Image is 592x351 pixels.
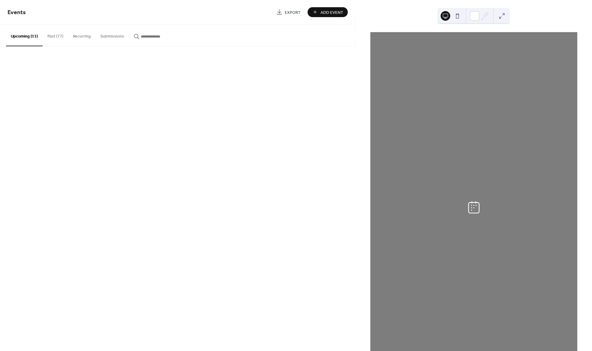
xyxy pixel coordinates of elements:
span: Events [8,7,26,18]
button: Upcoming (11) [6,24,43,46]
button: Add Event [308,7,348,17]
span: Export [285,9,301,16]
button: Past (77) [43,24,68,46]
a: Export [272,7,305,17]
button: Submissions [96,24,129,46]
button: Recurring [68,24,96,46]
span: Add Event [320,9,343,16]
